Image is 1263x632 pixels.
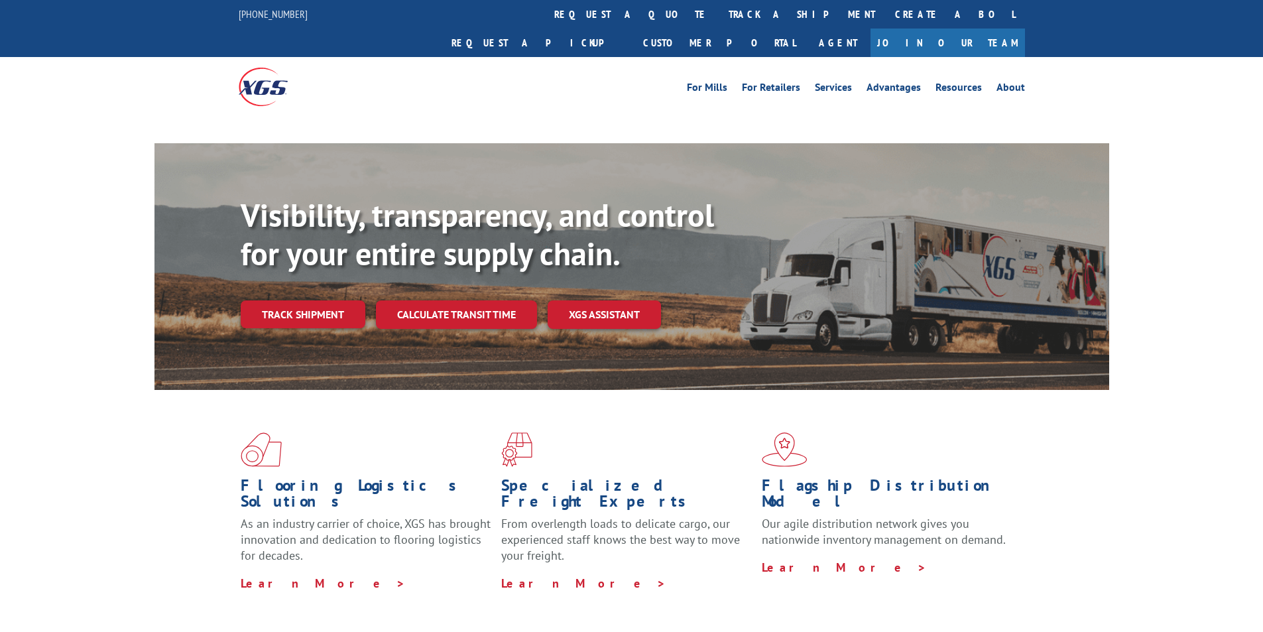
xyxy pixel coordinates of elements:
a: Join Our Team [871,29,1025,57]
a: For Mills [687,82,727,97]
a: Learn More > [762,560,927,575]
span: Our agile distribution network gives you nationwide inventory management on demand. [762,516,1006,547]
a: For Retailers [742,82,800,97]
h1: Flagship Distribution Model [762,477,1012,516]
a: Calculate transit time [376,300,537,329]
a: Services [815,82,852,97]
h1: Flooring Logistics Solutions [241,477,491,516]
a: Request a pickup [442,29,633,57]
a: Resources [935,82,982,97]
a: [PHONE_NUMBER] [239,7,308,21]
a: About [996,82,1025,97]
b: Visibility, transparency, and control for your entire supply chain. [241,194,714,274]
a: Customer Portal [633,29,806,57]
a: Learn More > [501,576,666,591]
img: xgs-icon-total-supply-chain-intelligence-red [241,432,282,467]
a: XGS ASSISTANT [548,300,661,329]
span: As an industry carrier of choice, XGS has brought innovation and dedication to flooring logistics... [241,516,491,563]
a: Agent [806,29,871,57]
img: xgs-icon-flagship-distribution-model-red [762,432,808,467]
img: xgs-icon-focused-on-flooring-red [501,432,532,467]
a: Advantages [867,82,921,97]
a: Learn More > [241,576,406,591]
h1: Specialized Freight Experts [501,477,752,516]
a: Track shipment [241,300,365,328]
p: From overlength loads to delicate cargo, our experienced staff knows the best way to move your fr... [501,516,752,575]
